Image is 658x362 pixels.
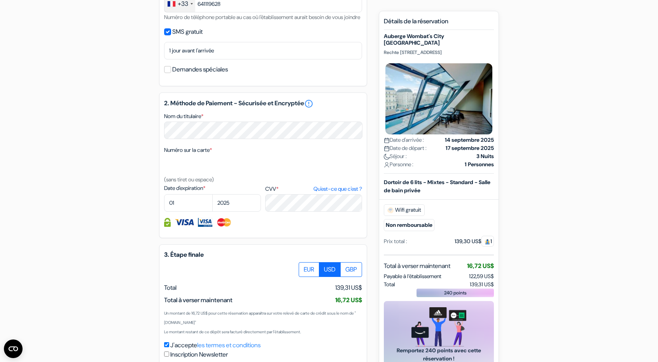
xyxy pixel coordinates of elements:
[384,261,450,270] span: Total à verser maintenant
[164,112,203,120] label: Nom du titulaire
[445,136,494,144] strong: 14 septembre 2025
[444,289,467,296] span: 240 points
[164,99,362,108] h5: 2. Méthode de Paiement - Sécurisée et Encryptée
[216,218,232,227] img: Master Card
[164,218,171,227] img: Information de carte de crédit entièrement encryptée et sécurisée
[164,146,212,154] label: Numéro sur la carte
[411,307,466,346] img: gift_card_hero_new.png
[4,339,23,358] button: Ouvrir le widget CMP
[384,219,434,231] small: Non remboursable
[387,207,394,213] img: free_wifi.svg
[384,49,494,55] p: Rechte [STREET_ADDRESS]
[384,152,407,160] span: Séjour :
[299,262,319,277] label: EUR
[481,235,494,246] span: 1
[384,145,390,151] img: calendar.svg
[384,160,413,168] span: Personne :
[476,152,494,160] strong: 3 Nuits
[335,283,362,292] span: 139,31 US$
[319,262,341,277] label: USD
[335,296,362,304] span: 16,72 US$
[384,178,490,193] b: Dortoir de 6 lits - Mixtes - Standard - Salle de bain privée
[164,184,261,192] label: Date d'expiration
[384,137,390,143] img: calendar.svg
[384,153,390,159] img: moon.svg
[485,238,490,244] img: guest.svg
[164,284,177,292] span: Total
[340,262,362,277] label: GBP
[172,26,203,37] label: SMS gratuit
[469,272,494,279] span: 122,59 US$
[384,280,395,288] span: Total
[313,185,362,193] a: Qu'est-ce que c'est ?
[164,176,214,183] small: (sans tiret ou espace)
[164,311,356,325] small: Un montant de 16,72 US$ pour cette réservation apparaîtra sur votre relevé de carte de crédit sou...
[384,33,494,46] h5: Auberge Wombat´s City [GEOGRAPHIC_DATA]
[384,272,441,280] span: Payable à l’établissement
[304,99,313,108] a: error_outline
[384,144,427,152] span: Date de départ :
[175,218,194,227] img: Visa
[164,14,360,21] small: Numéro de téléphone portable au cas où l'établissement aurait besoin de vous joindre
[170,350,228,359] label: Inscription Newsletter
[164,296,233,304] span: Total à verser maintenant
[446,144,494,152] strong: 17 septembre 2025
[384,17,494,30] h5: Détails de la réservation
[172,64,228,75] label: Demandes spéciales
[455,237,494,245] div: 139,30 US$
[384,237,407,245] div: Prix total :
[299,262,362,277] div: Basic radio toggle button group
[467,261,494,270] span: 16,72 US$
[170,341,261,350] label: J'accepte
[265,185,362,193] label: CVV
[164,329,301,334] small: Le montant restant de ce dépôt sera facturé directement par l'établissement.
[384,204,425,216] span: Wifi gratuit
[465,160,494,168] strong: 1 Personnes
[197,341,261,349] a: les termes et conditions
[198,218,212,227] img: Visa Electron
[384,136,424,144] span: Date d'arrivée :
[470,280,494,288] span: 139,31 US$
[164,251,362,258] h5: 3. Étape finale
[384,162,390,167] img: user_icon.svg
